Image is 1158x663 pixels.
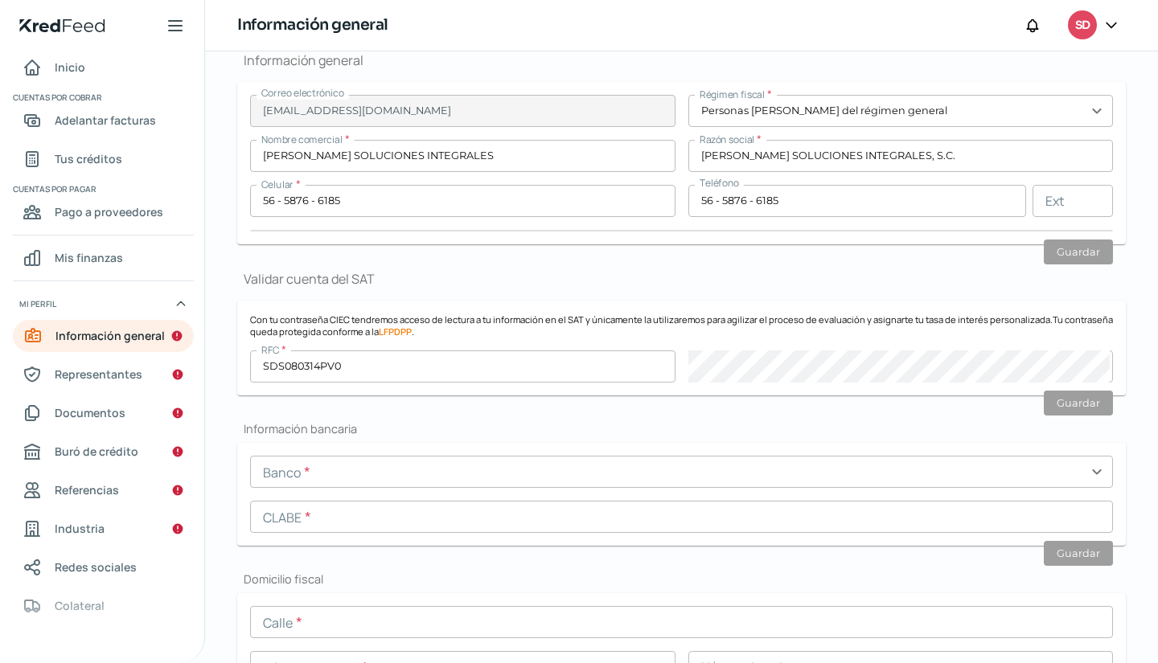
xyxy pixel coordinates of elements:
a: Colateral [13,590,194,622]
span: Adelantar facturas [55,110,156,130]
span: Inicio [55,57,85,77]
h1: Información general [237,51,1126,69]
button: Guardar [1044,239,1113,264]
span: Razón social [700,133,754,146]
span: Representantes [55,364,142,384]
a: Pago a proveedores [13,196,194,228]
span: Celular [261,178,294,191]
span: Mi perfil [19,297,56,311]
a: Referencias [13,474,194,506]
button: Guardar [1044,391,1113,415]
a: Redes sociales [13,551,194,583]
span: Tus créditos [55,149,122,169]
p: Con tu contraseña CIEC tendremos acceso de lectura a tu información en el SAT y únicamente la uti... [250,313,1113,338]
span: Industria [55,518,105,538]
a: Industria [13,513,194,545]
h2: Domicilio fiscal [237,571,1126,587]
button: Guardar [1044,541,1113,566]
span: Nombre comercial [261,133,343,146]
span: Información general [55,325,165,346]
span: Cuentas por pagar [13,182,191,196]
span: SD [1075,16,1090,35]
span: Documentos [55,403,125,423]
a: Documentos [13,397,194,429]
span: Redes sociales [55,557,137,577]
span: Referencias [55,480,119,500]
a: Adelantar facturas [13,104,194,137]
span: Mis finanzas [55,248,123,268]
a: Buró de crédito [13,436,194,468]
span: RFC [261,343,279,357]
h1: Validar cuenta del SAT [237,270,1126,288]
h2: Información bancaria [237,421,1126,436]
h1: Información general [237,14,388,37]
span: Régimen fiscal [700,88,765,101]
span: Teléfono [700,176,739,190]
a: Representantes [13,358,194,391]
span: Colateral [55,595,105,616]
a: Inicio [13,51,194,84]
a: LFPDPP [379,325,412,338]
span: Buró de crédito [55,441,138,461]
span: Pago a proveedores [55,202,163,222]
a: Mis finanzas [13,242,194,274]
span: Cuentas por cobrar [13,90,191,104]
a: Información general [13,320,194,352]
span: Correo electrónico [261,86,344,100]
a: Tus créditos [13,143,194,175]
